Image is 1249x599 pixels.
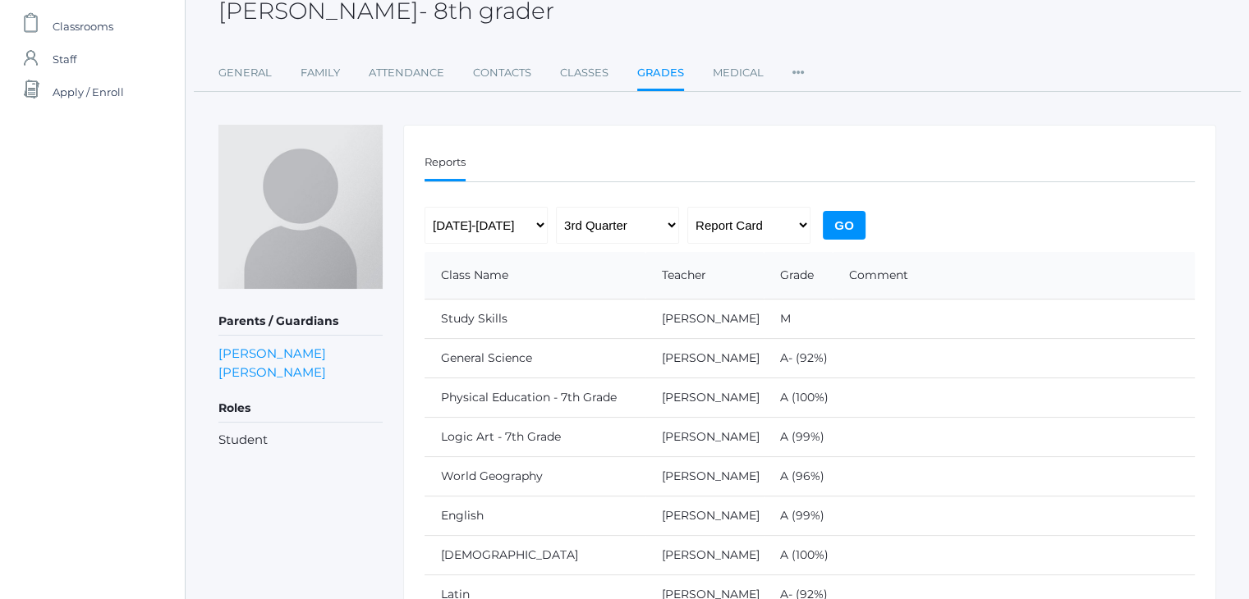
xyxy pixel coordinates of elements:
input: Go [823,211,866,240]
td: M [764,299,833,338]
h5: Roles [218,395,383,423]
td: A- (92%) [764,338,833,377]
a: [PERSON_NAME] [662,508,760,523]
a: [PERSON_NAME] [662,311,760,326]
a: Contacts [473,57,531,89]
td: [DEMOGRAPHIC_DATA] [425,535,645,574]
td: Logic Art - 7th Grade [425,417,645,456]
a: [PERSON_NAME] [218,344,326,363]
a: Attendance [369,57,444,89]
a: Reports [425,146,466,181]
a: [PERSON_NAME] [662,469,760,483]
td: A (100%) [764,377,833,417]
th: Grade [764,252,833,299]
span: Classrooms [53,10,113,43]
td: A (100%) [764,535,833,574]
td: Physical Education - 7th Grade [425,377,645,417]
a: [PERSON_NAME] [662,429,760,444]
a: [PERSON_NAME] [662,350,760,365]
a: General [218,57,272,89]
span: Staff [53,43,76,75]
a: Grades [637,57,684,92]
td: World Geography [425,456,645,496]
td: A (99%) [764,496,833,535]
li: Student [218,431,383,450]
a: Classes [560,57,608,89]
td: English [425,496,645,535]
td: Study Skills [425,299,645,338]
a: Medical [713,57,764,89]
th: Teacher [645,252,764,299]
td: A (96%) [764,456,833,496]
td: A (99%) [764,417,833,456]
a: Family [301,57,340,89]
a: [PERSON_NAME] [662,547,760,562]
th: Class Name [425,252,645,299]
img: Emma Rea [218,125,383,289]
a: [PERSON_NAME] [662,390,760,405]
th: Comment [833,252,1195,299]
a: [PERSON_NAME] [218,363,326,382]
td: General Science [425,338,645,377]
span: Apply / Enroll [53,75,124,108]
h5: Parents / Guardians [218,308,383,336]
